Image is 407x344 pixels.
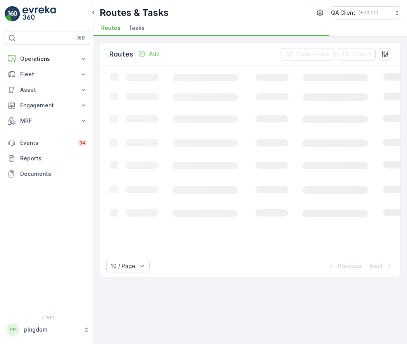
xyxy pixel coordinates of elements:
div: PP [7,323,19,336]
p: Asset [20,86,75,94]
p: ( +03:00 ) [359,10,378,16]
button: Engagement [5,98,90,113]
a: Documents [5,166,90,182]
img: logo [5,6,20,22]
p: Events [20,139,73,147]
a: Events34 [5,135,90,151]
p: pingdom [24,326,79,334]
button: QA Client(+03:00) [331,6,401,19]
p: Next [370,262,383,270]
span: Tasks [128,24,145,32]
button: Export [338,48,376,60]
p: ⌘B [77,35,85,41]
p: Fleet [20,71,75,78]
button: Add [135,49,163,58]
span: v 1.51.1 [5,315,90,320]
p: Operations [20,55,75,63]
p: Previous [338,262,362,270]
p: Routes [109,49,133,60]
button: Previous [326,261,363,271]
p: MRF [20,117,75,125]
img: logo_light-DOdMpM7g.png [22,6,56,22]
button: Fleet [5,67,90,82]
button: Asset [5,82,90,98]
button: Operations [5,51,90,67]
button: PPpingdom [5,322,90,338]
p: Engagement [20,101,75,109]
span: Routes [101,24,121,32]
p: Clear Filters [296,50,330,58]
p: Export [353,50,371,58]
button: Clear Filters [281,48,335,60]
p: Documents [20,170,87,178]
p: Reports [20,155,87,162]
p: 34 [79,140,86,146]
p: Add [149,50,160,58]
a: Reports [5,151,90,166]
p: QA Client [331,9,355,17]
button: Next [369,261,394,271]
button: MRF [5,113,90,129]
p: Routes & Tasks [100,7,169,19]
